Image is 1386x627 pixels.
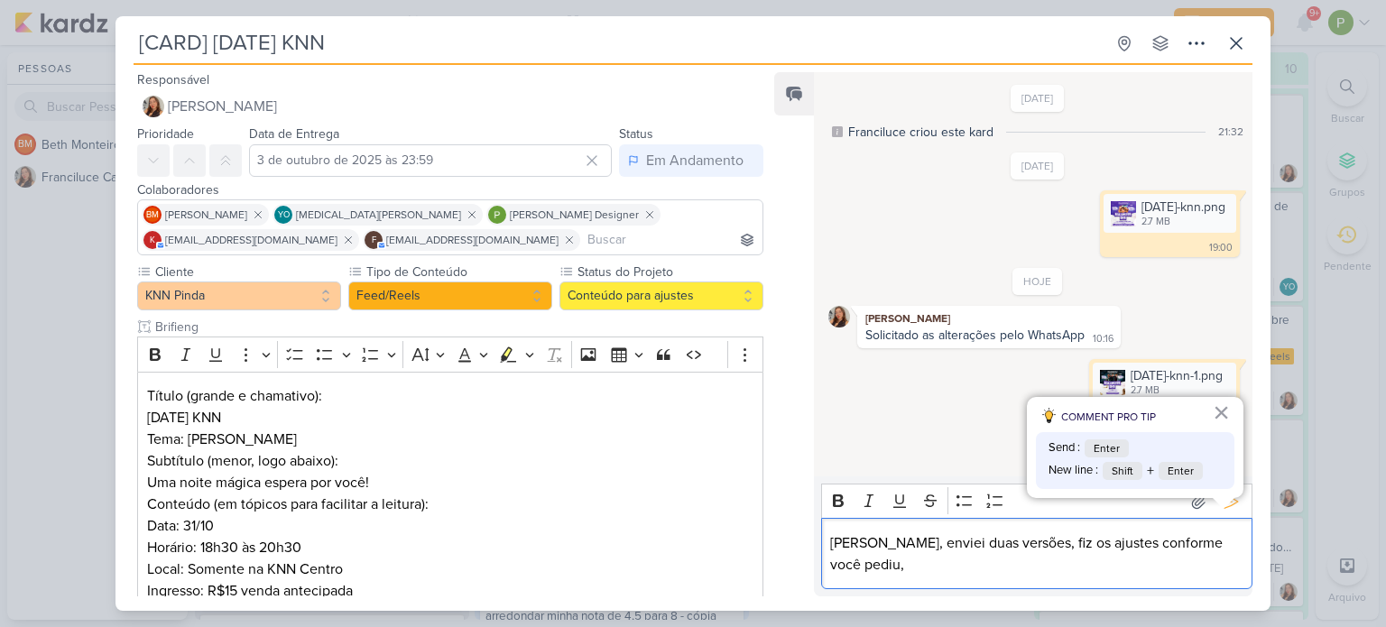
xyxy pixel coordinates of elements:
[1061,409,1156,425] span: COMMENT PRO TIP
[1141,215,1225,229] div: 2.7 MB
[168,96,277,117] span: [PERSON_NAME]
[1049,462,1098,480] span: New line :
[1093,363,1236,401] div: halloween-knn-1.png
[147,580,753,602] p: Ingresso: R$15 venda antecipada
[274,206,292,224] div: Yasmin Oliveira
[1049,439,1080,457] span: Send :
[372,236,376,245] p: f
[146,211,159,220] p: BM
[249,126,339,142] label: Data de Entrega
[143,231,162,249] div: knnpinda@gmail.com
[165,207,247,223] span: [PERSON_NAME]
[1104,194,1236,233] div: halloween-knn.png
[848,123,993,142] div: Franciluce criou este kard
[296,207,461,223] span: [MEDICAL_DATA][PERSON_NAME]
[488,206,506,224] img: Paloma Paixão Designer
[278,211,290,220] p: YO
[137,180,763,199] div: Colaboradores
[143,206,162,224] div: Beth Monteiro
[147,450,753,493] p: Subtítulo (menor, logo abaixo): Uma noite mágica espera por você!
[1147,460,1154,482] span: +
[150,236,155,245] p: k
[584,229,759,251] input: Buscar
[365,231,383,249] div: financeiro.knnpinda@gmail.com
[1131,383,1223,398] div: 2.7 MB
[1218,124,1243,140] div: 21:32
[821,484,1252,519] div: Editor toolbar
[830,532,1243,576] p: [PERSON_NAME], enviei duas versões, fiz os ajustes conforme você pediu,
[861,309,1117,327] div: [PERSON_NAME]
[147,385,753,450] p: Título (grande e chamativo): [DATE] KNN Tema: [PERSON_NAME]
[1213,398,1230,427] button: Fechar
[152,318,763,337] input: Texto sem título
[137,281,341,310] button: KNN Pinda
[348,281,552,310] button: Feed/Reels
[1027,397,1243,498] div: dicas para comentário
[576,263,763,281] label: Status do Projeto
[1093,332,1113,346] div: 10:16
[1159,462,1203,480] span: Enter
[165,232,337,248] span: [EMAIL_ADDRESS][DOMAIN_NAME]
[137,90,763,123] button: [PERSON_NAME]
[510,207,639,223] span: [PERSON_NAME] Designer
[249,144,612,177] input: Select a date
[619,144,763,177] button: Em Andamento
[137,72,209,88] label: Responsável
[1111,201,1136,226] img: iJhwuaPeAvwbNF6YnFdC6Er2r2WLYdkBvQ7MKsHs.png
[137,337,763,372] div: Editor toolbar
[828,306,850,327] img: Franciluce Carvalho
[821,518,1252,589] div: Editor editing area: main
[1131,366,1223,385] div: [DATE]-knn-1.png
[1141,198,1225,217] div: [DATE]-knn.png
[153,263,341,281] label: Cliente
[1085,439,1129,457] span: Enter
[1100,370,1125,395] img: bflza0W21qgGCxbBjQ2rpvLk8voWLNMvPZvDeBna.png
[1103,462,1142,480] span: Shift
[619,126,653,142] label: Status
[147,493,753,580] p: Conteúdo (em tópicos para facilitar a leitura): Data: 31/10 Horário: 18h30 às 20h30 Local: Soment...
[559,281,763,310] button: Conteúdo para ajustes
[137,126,194,142] label: Prioridade
[386,232,559,248] span: [EMAIL_ADDRESS][DOMAIN_NAME]
[865,327,1085,343] div: Solicitado as alterações pelo WhatsApp
[134,27,1104,60] input: Kard Sem Título
[646,150,744,171] div: Em Andamento
[365,263,552,281] label: Tipo de Conteúdo
[1209,241,1233,255] div: 19:00
[143,96,164,117] img: Franciluce Carvalho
